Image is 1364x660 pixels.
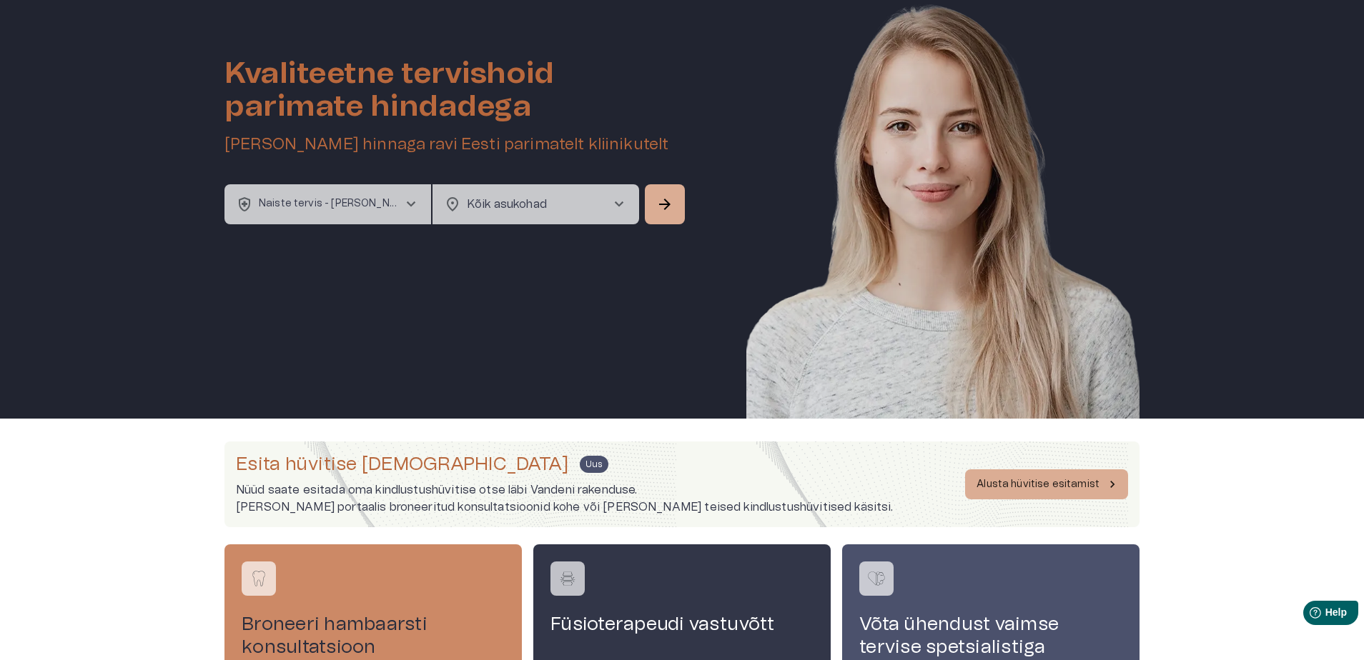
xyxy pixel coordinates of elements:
[977,477,1099,492] p: Alusta hüvitise esitamist
[242,613,505,659] h4: Broneeri hambaarsti konsultatsioon
[224,184,431,224] button: health_and_safetyNaiste tervis - [PERSON_NAME]chevron_right
[444,196,461,213] span: location_on
[611,196,628,213] span: chevron_right
[224,134,688,155] h5: [PERSON_NAME] hinnaga ravi Eesti parimatelt kliinikutelt
[259,196,402,211] p: Naiste tervis - [PERSON_NAME]
[580,456,608,473] span: Uus
[550,613,814,636] h4: Füsioterapeudi vastuvõtt
[557,568,578,589] img: Füsioterapeudi vastuvõtt logo
[1252,595,1364,635] iframe: Help widget launcher
[859,613,1122,659] h4: Võta ühendust vaimse tervise spetsialistiga
[645,184,685,224] button: Search
[656,196,673,213] span: arrow_forward
[236,196,253,213] span: health_and_safety
[965,469,1128,499] button: Alusta hüvitise esitamist
[224,57,688,123] h1: Kvaliteetne tervishoid parimate hindadega
[236,481,894,499] p: Nüüd saate esitada oma kindlustushüvitise otse läbi Vandeni rakenduse.
[467,196,588,213] p: Kõik asukohad
[236,499,894,516] p: [PERSON_NAME] portaalis broneeritud konsultatsioonid kohe või [PERSON_NAME] teised kindlustushüvi...
[402,196,420,213] span: chevron_right
[248,568,270,589] img: Broneeri hambaarsti konsultatsioon logo
[236,453,568,476] h4: Esita hüvitise [DEMOGRAPHIC_DATA]
[866,568,887,589] img: Võta ühendust vaimse tervise spetsialistiga logo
